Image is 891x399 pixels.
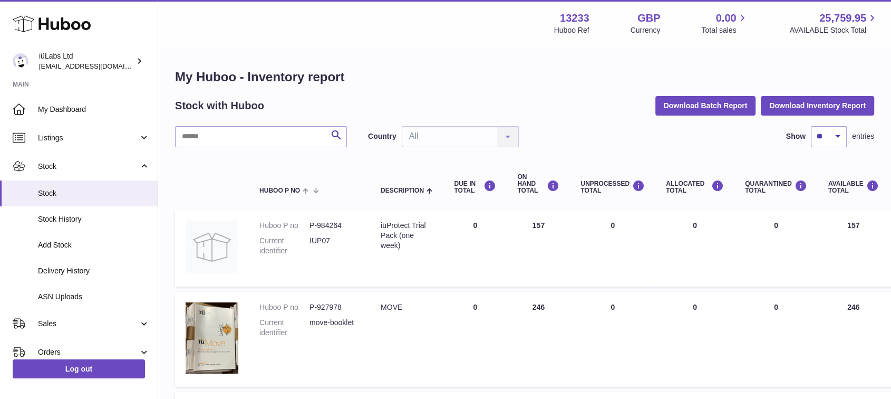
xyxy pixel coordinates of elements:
span: Huboo P no [259,187,300,194]
dt: Huboo P no [259,302,309,312]
dd: IUP07 [309,236,360,256]
span: Total sales [701,25,748,35]
dt: Current identifier [259,318,309,338]
a: 25,759.95 AVAILABLE Stock Total [789,11,878,35]
img: product image [186,221,238,273]
div: MOVE [381,302,433,312]
td: 246 [507,292,570,387]
span: ASN Uploads [38,292,150,302]
span: Description [381,187,424,194]
div: ON HAND Total [517,174,559,195]
span: AVAILABLE Stock Total [789,25,878,35]
td: 246 [818,292,889,387]
div: UNPROCESSED Total [580,180,645,194]
span: Listings [38,133,139,143]
span: Stock [38,188,150,198]
div: iüProtect Trial Pack (one week) [381,221,433,251]
span: entries [852,131,874,141]
label: Country [368,131,396,141]
dt: Current identifier [259,236,309,256]
div: iüLabs Ltd [39,51,134,71]
td: 0 [655,292,734,387]
img: internalAdmin-13233@internal.huboo.com [13,53,28,69]
td: 0 [570,210,655,287]
dd: move-booklet [309,318,360,338]
strong: 13233 [560,11,589,25]
span: 0 [774,221,778,230]
span: Sales [38,319,139,329]
td: 157 [507,210,570,287]
dt: Huboo P no [259,221,309,231]
dd: P-984264 [309,221,360,231]
span: Delivery History [38,266,150,276]
div: ALLOCATED Total [666,180,724,194]
td: 0 [443,292,507,387]
h2: Stock with Huboo [175,99,264,113]
span: 0 [774,303,778,311]
span: [EMAIL_ADDRESS][DOMAIN_NAME] [39,62,155,70]
button: Download Batch Report [655,96,756,115]
label: Show [786,131,806,141]
div: Huboo Ref [554,25,589,35]
a: 0.00 Total sales [701,11,748,35]
td: 0 [570,292,655,387]
span: Orders [38,347,139,357]
strong: GBP [637,11,660,25]
div: Currency [631,25,661,35]
div: QUARANTINED Total [745,180,807,194]
a: Log out [13,359,145,378]
span: Add Stock [38,240,150,250]
td: 157 [818,210,889,287]
td: 0 [443,210,507,287]
span: Stock [38,161,139,172]
h1: My Huboo - Inventory report [175,69,874,85]
div: DUE IN TOTAL [454,180,496,194]
span: 25,759.95 [819,11,866,25]
span: My Dashboard [38,104,150,115]
img: product image [186,302,238,374]
td: 0 [655,210,734,287]
div: AVAILABLE Total [828,180,879,194]
span: 0.00 [716,11,737,25]
span: Stock History [38,214,150,224]
button: Download Inventory Report [761,96,874,115]
dd: P-927978 [309,302,360,312]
